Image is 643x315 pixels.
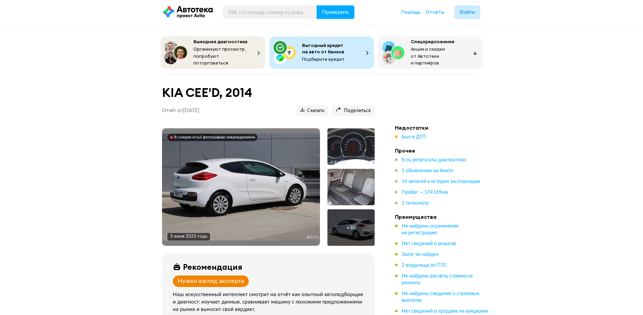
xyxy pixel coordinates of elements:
img: Main car [162,134,320,240]
span: 1 техосмотр [402,201,429,206]
span: Не найдены сведения о страховых выплатах [402,291,479,303]
button: СпецпредложенияАкции и скидки от Автотеки и партнёров [378,36,483,69]
span: Выгодный кредит на авто от банков [302,42,344,55]
div: В галерее есть 3 фотографии с повреждениями [174,135,255,140]
button: Скачать [296,105,328,116]
span: Был в ДТП [402,135,426,139]
span: Залог не найден [402,252,438,257]
span: Пробег — 174 169 км [402,190,448,195]
span: 14 записей в истории эксплуатации [402,179,480,184]
span: 2 владельца по ПТС [402,263,447,268]
h4: Недостатки [395,124,489,131]
span: Организуют просмотр, попробуют поторговаться [193,46,246,66]
button: Проверить [317,5,354,19]
span: Нет сведений о розыске [402,241,456,246]
h4: Прочее [395,147,489,154]
span: 1 объявление на Авито [402,168,453,173]
span: Помощь [401,9,421,15]
span: Скачать [300,108,324,114]
button: Поделиться [332,105,375,116]
span: Не найдены расчёты стоимости ремонта [402,274,473,285]
div: Рекомендация [183,262,242,271]
span: Акции и скидки от Автотеки и партнёров [411,46,445,66]
div: Нужен взгляд эксперта [178,278,244,285]
span: Отчёты [426,9,444,15]
h4: Преимущества [395,213,489,220]
span: Подберите кредит [302,56,345,62]
input: VIN, госномер, номер кузова [223,5,317,19]
div: 3 июня 2025 года [170,234,207,240]
span: Есть результаты диагностики [402,158,466,162]
button: Выездная диагностикаОрганизуют просмотр, попробуют поторговаться [161,36,265,69]
div: + 30 [346,224,355,231]
a: Отчёты [426,9,444,16]
span: Выездная диагностика [193,38,247,45]
h1: KIA CEE'D, 2014 [162,85,375,100]
span: Войти [460,9,475,15]
span: Поделиться [336,108,371,114]
a: Помощь [401,9,421,16]
span: Проверить [322,9,349,15]
span: Не найдены ограничения на регистрацию [402,224,458,235]
p: Отчёт от [DATE] [162,107,199,114]
div: Наш искусственный интеллект смотрит на отчёт как опытный автоподборщик и диагност: изучает данные... [173,291,367,313]
button: Войти [454,5,480,19]
button: Выгодный кредит на авто от банковПодберите кредит [269,36,374,69]
span: Спецпредложения [411,38,454,45]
